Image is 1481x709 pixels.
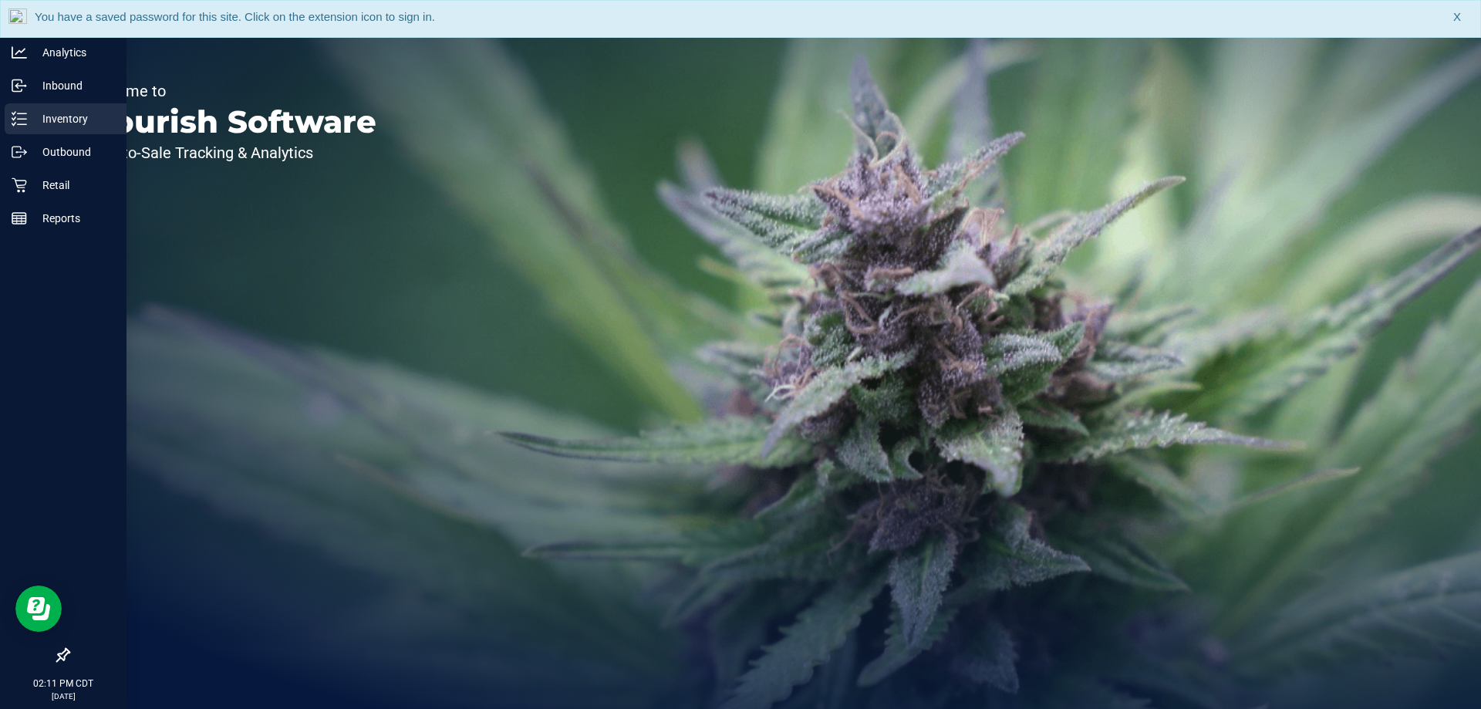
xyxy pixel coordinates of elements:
[35,10,435,23] span: You have a saved password for this site. Click on the extension icon to sign in.
[12,45,27,60] inline-svg: Analytics
[83,83,376,99] p: Welcome to
[27,43,120,62] p: Analytics
[12,211,27,226] inline-svg: Reports
[83,106,376,137] p: Flourish Software
[15,586,62,632] iframe: Resource center
[83,145,376,160] p: Seed-to-Sale Tracking & Analytics
[7,677,120,690] p: 02:11 PM CDT
[27,143,120,161] p: Outbound
[1453,8,1461,26] span: X
[27,110,120,128] p: Inventory
[12,78,27,93] inline-svg: Inbound
[27,176,120,194] p: Retail
[12,144,27,160] inline-svg: Outbound
[27,76,120,95] p: Inbound
[12,111,27,127] inline-svg: Inventory
[12,177,27,193] inline-svg: Retail
[7,690,120,702] p: [DATE]
[27,209,120,228] p: Reports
